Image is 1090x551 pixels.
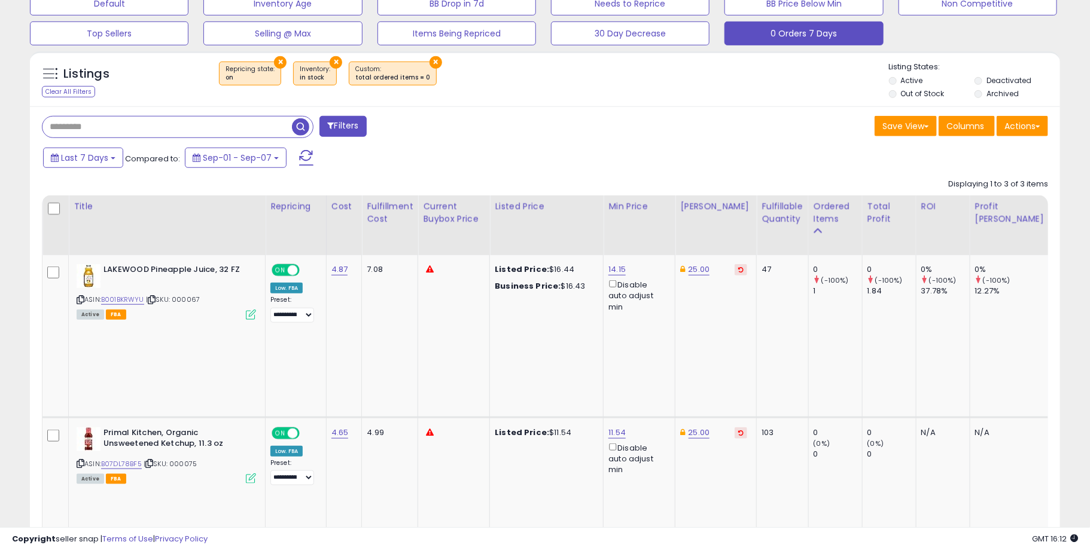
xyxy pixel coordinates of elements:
button: Selling @ Max [203,22,362,45]
span: All listings currently available for purchase on Amazon [77,310,104,320]
a: Privacy Policy [155,533,208,544]
div: 0 [814,264,862,275]
div: $11.54 [495,427,594,438]
span: 2025-09-15 16:12 GMT [1032,533,1078,544]
label: Out of Stock [901,88,945,99]
button: × [274,56,287,69]
div: N/A [975,427,1042,438]
div: total ordered items = 0 [355,74,430,82]
div: Current Buybox Price [423,200,485,225]
a: 4.87 [331,264,348,275]
button: 0 Orders 7 Days [724,22,883,45]
div: Listed Price [495,200,598,213]
b: LAKEWOOD Pineapple Juice, 32 FZ [103,264,249,278]
div: Disable auto adjust min [608,278,666,313]
div: on [226,74,275,82]
small: (-100%) [821,275,849,285]
small: (0%) [867,439,884,448]
button: × [330,56,342,69]
div: Low. FBA [270,283,303,293]
span: Last 7 Days [61,152,108,164]
a: 25.00 [689,427,710,439]
div: Min Price [608,200,670,213]
span: | SKU: 000067 [146,295,200,304]
span: Inventory : [300,65,330,82]
div: 7.08 [367,264,409,275]
span: All listings currently available for purchase on Amazon [77,474,104,484]
div: Fulfillable Quantity [762,200,803,225]
div: Preset: [270,459,317,486]
b: Primal Kitchen, Organic Unsweetened Ketchup, 11.3 oz [103,427,249,452]
button: 30 Day Decrease [551,22,710,45]
small: (-100%) [929,275,957,285]
button: Items Being Repriced [377,22,536,45]
span: FBA [106,310,126,320]
a: B001BKRWYU [101,295,144,305]
a: 4.65 [331,427,349,439]
a: 25.00 [689,264,710,275]
div: 12.27% [975,286,1051,296]
label: Active [901,75,923,85]
span: OFF [298,265,317,275]
img: 41GXcfvur1L._SL40_.jpg [77,427,101,451]
div: ASIN: [77,264,256,319]
div: ROI [921,200,965,213]
div: N/A [921,427,961,438]
button: Save View [875,116,937,136]
div: 1.84 [867,286,916,296]
button: Columns [939,116,995,136]
img: 41e783yWj1L._SL40_.jpg [77,264,101,288]
div: 0% [921,264,970,275]
div: $16.44 [495,264,594,275]
div: Total Profit [867,200,911,225]
div: Title [74,200,260,213]
div: Ordered Items [814,200,857,225]
span: Custom: [355,65,430,82]
div: Profit [PERSON_NAME] [975,200,1046,225]
button: × [430,56,442,69]
div: in stock [300,74,330,82]
div: Fulfillment Cost [367,200,413,225]
span: ON [273,265,288,275]
b: Listed Price: [495,427,549,438]
small: (0%) [814,439,830,448]
button: Actions [997,116,1048,136]
p: Listing States: [889,62,1060,73]
a: 11.54 [608,427,626,439]
div: 0 [867,449,916,460]
div: 1 [814,286,862,296]
div: 4.99 [367,427,409,438]
div: 0 [814,427,862,438]
div: 0 [867,427,916,438]
div: Displaying 1 to 3 of 3 items [948,179,1048,190]
div: Repricing [270,200,321,213]
div: 47 [762,264,799,275]
h5: Listings [63,66,109,82]
div: 0 [814,449,862,460]
span: OFF [298,428,317,438]
button: Filters [319,116,366,137]
span: ON [273,428,288,438]
strong: Copyright [12,533,56,544]
button: Top Sellers [30,22,188,45]
b: Business Price: [495,280,561,292]
div: seller snap | | [12,534,208,545]
div: 0 [867,264,916,275]
div: Low. FBA [270,446,303,457]
div: ASIN: [77,427,256,483]
span: Sep-01 - Sep-07 [203,152,272,164]
small: (-100%) [983,275,1010,285]
div: 103 [762,427,799,438]
div: Preset: [270,296,317,323]
b: Listed Price: [495,264,549,275]
span: | SKU: 000075 [144,459,197,469]
label: Deactivated [987,75,1031,85]
div: $16.43 [495,281,594,292]
small: (-100%) [875,275,903,285]
span: FBA [106,474,126,484]
label: Archived [987,88,1019,99]
div: 0% [975,264,1051,275]
div: Clear All Filters [42,86,95,97]
div: Disable auto adjust min [608,441,666,476]
span: Columns [946,120,984,132]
